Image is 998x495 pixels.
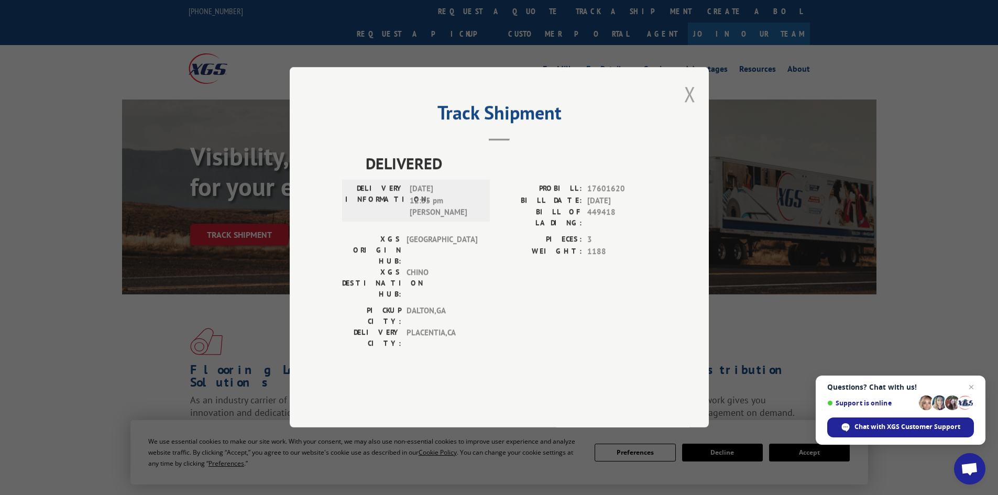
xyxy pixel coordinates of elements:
[499,183,582,195] label: PROBILL:
[366,152,656,175] span: DELIVERED
[684,80,696,108] button: Close modal
[965,381,978,393] span: Close chat
[345,183,404,219] label: DELIVERY INFORMATION:
[587,234,656,246] span: 3
[587,183,656,195] span: 17601620
[407,327,477,349] span: PLACENTIA , CA
[342,267,401,300] label: XGS DESTINATION HUB:
[407,234,477,267] span: [GEOGRAPHIC_DATA]
[410,183,480,219] span: [DATE] 12:35 pm [PERSON_NAME]
[587,246,656,258] span: 1188
[827,417,974,437] div: Chat with XGS Customer Support
[854,422,960,432] span: Chat with XGS Customer Support
[827,399,915,407] span: Support is online
[587,195,656,207] span: [DATE]
[342,234,401,267] label: XGS ORIGIN HUB:
[587,207,656,229] span: 449418
[499,246,582,258] label: WEIGHT:
[499,234,582,246] label: PIECES:
[827,383,974,391] span: Questions? Chat with us!
[954,453,985,485] div: Open chat
[499,207,582,229] label: BILL OF LADING:
[499,195,582,207] label: BILL DATE:
[407,267,477,300] span: CHINO
[342,327,401,349] label: DELIVERY CITY:
[342,105,656,125] h2: Track Shipment
[342,305,401,327] label: PICKUP CITY:
[407,305,477,327] span: DALTON , GA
